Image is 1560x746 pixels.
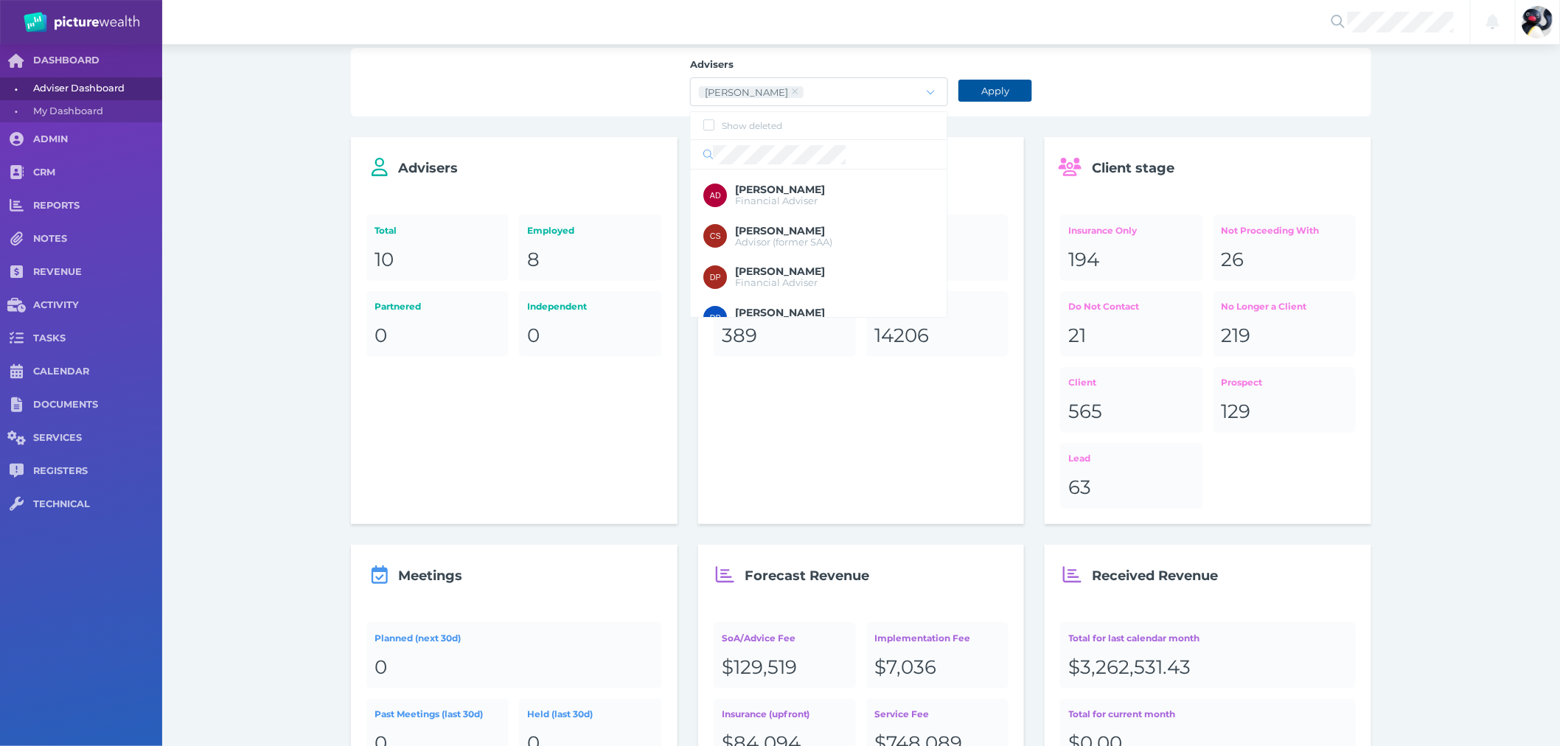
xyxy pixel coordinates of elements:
[745,568,870,584] span: Forecast Revenue
[24,12,139,32] img: PW
[375,301,421,312] span: Partnered
[1222,400,1348,425] div: 129
[1069,632,1200,644] span: Total for last calendar month
[736,195,818,206] span: Financial Adviser
[33,332,162,345] span: TASKS
[711,191,722,200] span: AD
[1069,301,1140,312] span: Do Not Contact
[722,632,795,644] span: SoA/Advice Fee
[33,77,157,100] span: Adviser Dashboard
[711,273,722,282] span: DP
[704,307,728,330] div: David Pettit
[705,86,788,98] div: Brad Bond
[33,498,162,511] span: TECHNICAL
[704,265,728,289] div: David Parry
[375,324,501,349] div: 0
[874,708,929,719] span: Service Fee
[33,366,162,378] span: CALENDAR
[33,399,162,411] span: DOCUMENTS
[1222,301,1307,312] span: No Longer a Client
[1069,324,1195,349] div: 21
[33,55,162,67] span: DASHBOARD
[722,120,783,131] span: Show deleted
[1069,475,1195,501] div: 63
[1069,225,1138,236] span: Insurance Only
[874,324,1000,349] div: 14206
[33,100,157,123] span: My Dashboard
[1522,6,1554,38] img: Tory Richardson
[958,80,1032,102] button: Apply
[690,58,948,77] label: Advisers
[714,622,856,688] a: SoA/Advice Fee$129,519
[1222,377,1263,388] span: Prospect
[528,324,654,349] div: 0
[366,215,509,280] a: Total10
[1092,160,1174,176] span: Client stage
[736,265,826,278] span: David Parry
[375,632,461,644] span: Planned (next 30d)
[736,224,826,237] span: Christian Stanger
[1069,400,1195,425] div: 565
[33,266,162,279] span: REVENUE
[1222,324,1348,349] div: 219
[736,306,826,319] span: David Pettit
[722,708,810,719] span: Insurance (upfront)
[398,160,458,176] span: Advisers
[714,291,856,357] a: Active389
[528,248,654,273] div: 8
[874,655,1000,680] div: $7,036
[1069,655,1348,680] div: $3,262,531.43
[375,708,483,719] span: Past Meetings (last 30d)
[528,708,593,719] span: Held (last 30d)
[519,215,661,280] a: Employed8
[398,568,462,584] span: Meetings
[375,655,653,680] div: 0
[711,314,722,323] span: DP
[33,299,162,312] span: ACTIVITY
[1092,568,1218,584] span: Received Revenue
[1069,708,1176,719] span: Total for current month
[366,291,509,357] a: Partnered0
[704,184,728,207] div: Amber Dawson
[1069,248,1195,273] div: 194
[33,465,162,478] span: REGISTERS
[704,225,728,248] div: Christian Stanger
[866,622,1009,688] a: Implementation Fee$7,036
[1222,248,1348,273] div: 26
[722,324,848,349] div: 389
[736,183,826,196] span: Amber Dawson
[519,291,661,357] a: Independent0
[33,432,162,445] span: SERVICES
[975,85,1015,97] span: Apply
[1069,453,1091,464] span: Lead
[33,133,162,146] span: ADMIN
[711,232,722,241] span: CS
[722,655,848,680] div: $129,519
[1060,622,1356,688] a: Total for last calendar month$3,262,531.43
[366,622,662,688] a: Planned (next 30d)0
[1069,377,1097,388] span: Client
[528,225,575,236] span: Employed
[736,236,833,248] span: Advisor (former SAA)
[33,167,162,179] span: CRM
[375,225,397,236] span: Total
[1222,225,1320,236] span: Not Proceeding With
[528,301,588,312] span: Independent
[33,200,162,212] span: REPORTS
[874,632,970,644] span: Implementation Fee
[736,276,818,288] span: Financial Adviser
[33,233,162,245] span: NOTES
[375,248,501,273] div: 10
